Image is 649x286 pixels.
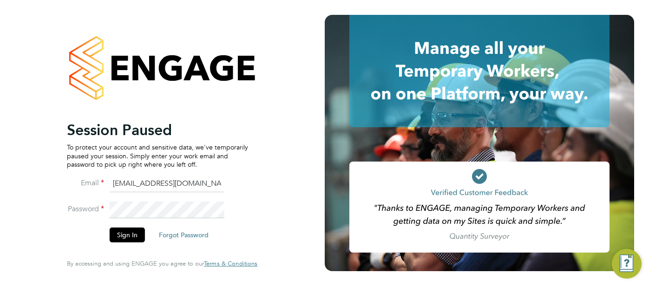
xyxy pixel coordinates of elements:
button: Sign In [110,227,145,242]
button: Engage Resource Center [612,249,642,279]
label: Email [67,178,104,188]
p: To protect your account and sensitive data, we've temporarily paused your session. Simply enter y... [67,143,248,169]
input: Enter your work email... [110,175,224,192]
button: Forgot Password [151,227,216,242]
label: Password [67,204,104,214]
a: Terms & Conditions [204,260,257,267]
span: By accessing and using ENGAGE you agree to our [67,260,257,267]
h2: Session Paused [67,121,248,139]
